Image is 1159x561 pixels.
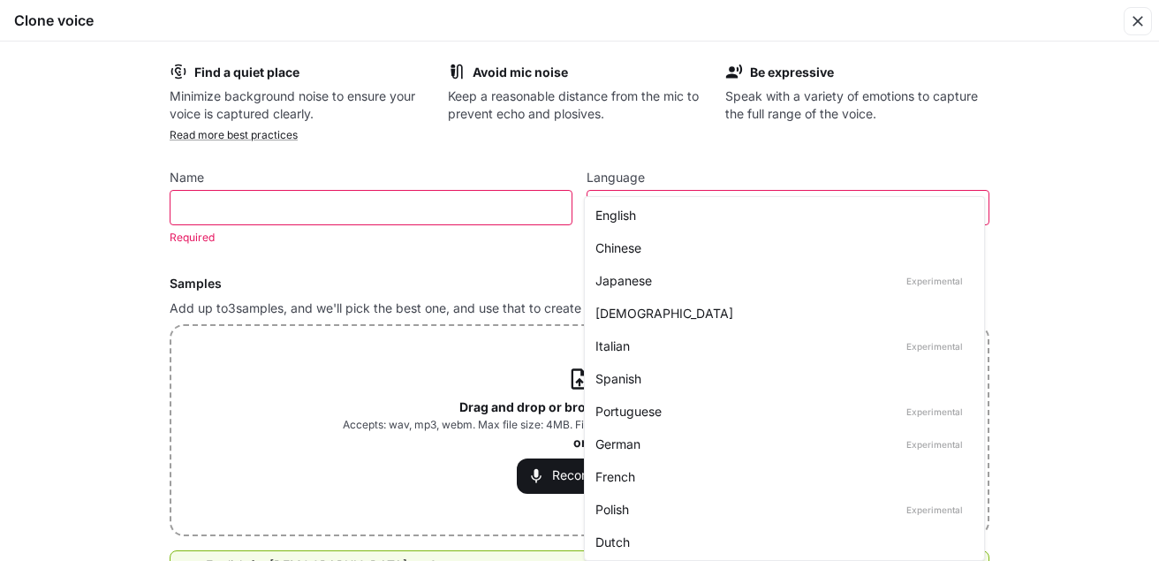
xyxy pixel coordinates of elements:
[903,273,966,289] p: Experimental
[595,239,966,257] div: Chinese
[595,271,966,290] div: Japanese
[595,369,966,388] div: Spanish
[595,304,966,322] div: [DEMOGRAPHIC_DATA]
[903,502,966,518] p: Experimental
[903,436,966,452] p: Experimental
[595,467,966,486] div: French
[595,435,966,453] div: German
[903,404,966,420] p: Experimental
[595,500,966,519] div: Polish
[595,337,966,355] div: Italian
[903,338,966,354] p: Experimental
[595,206,966,224] div: English
[595,533,966,551] div: Dutch
[595,402,966,421] div: Portuguese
